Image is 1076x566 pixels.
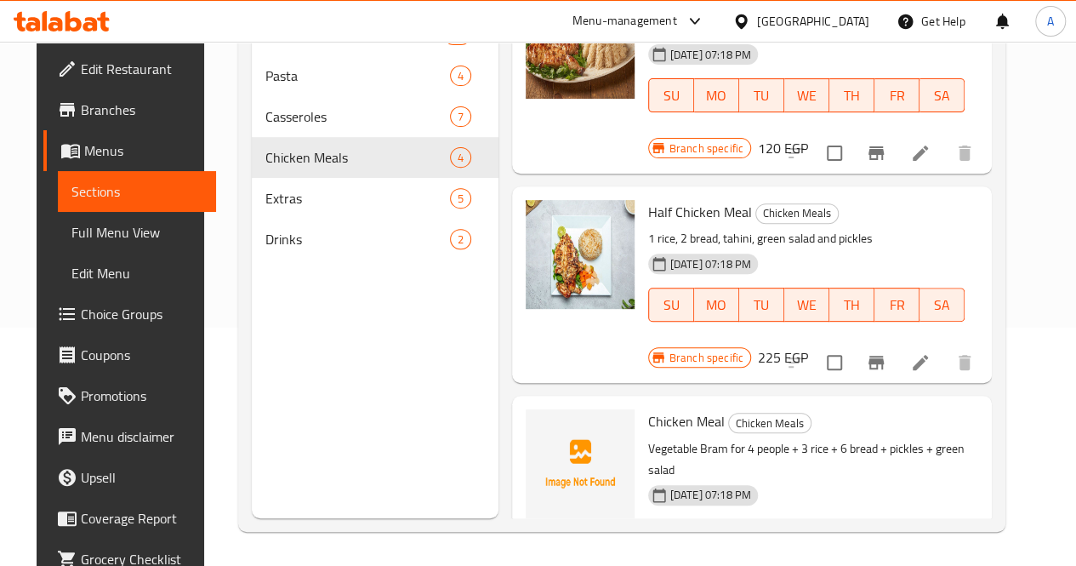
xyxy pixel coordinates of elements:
[450,106,471,127] div: items
[817,345,852,380] span: Select to update
[648,78,694,112] button: SU
[881,293,913,317] span: FR
[252,55,498,96] div: Pasta4
[450,229,471,249] div: items
[58,253,216,294] a: Edit Menu
[910,352,931,373] a: Edit menu item
[526,200,635,309] img: Half Chicken Meal
[874,78,919,112] button: FR
[1047,12,1054,31] span: A
[926,83,958,108] span: SA
[252,219,498,260] div: Drinks2
[648,288,694,322] button: SU
[252,137,498,178] div: Chicken Meals4
[694,288,739,322] button: MO
[746,83,777,108] span: TU
[265,229,450,249] span: Drinks
[451,109,470,125] span: 7
[755,203,839,224] div: Chicken Meals
[252,178,498,219] div: Extras5
[450,188,471,209] div: items
[81,508,202,529] span: Coverage Report
[71,181,202,202] span: Sections
[758,136,808,160] h6: 120 EGP
[43,89,216,130] a: Branches
[43,416,216,457] a: Menu disclaimer
[71,263,202,283] span: Edit Menu
[572,11,677,31] div: Menu-management
[836,83,868,108] span: TH
[71,222,202,243] span: Full Menu View
[739,288,784,322] button: TU
[252,96,498,137] div: Casseroles7
[648,438,965,481] p: Vegetable Bram for 4 people + 3 rice + 6 bread + pickles + green salad
[81,386,202,406] span: Promotions
[81,100,202,120] span: Branches
[265,147,450,168] span: Chicken Meals
[701,83,732,108] span: MO
[791,83,823,108] span: WE
[81,345,202,365] span: Coupons
[81,426,202,447] span: Menu disclaimer
[784,288,829,322] button: WE
[265,106,450,127] div: Casseroles
[791,293,823,317] span: WE
[919,78,965,112] button: SA
[43,49,216,89] a: Edit Restaurant
[656,83,687,108] span: SU
[450,66,471,86] div: items
[910,143,931,163] a: Edit menu item
[856,342,897,383] button: Branch-specific-item
[58,212,216,253] a: Full Menu View
[43,457,216,498] a: Upsell
[43,294,216,334] a: Choice Groups
[756,203,838,223] span: Chicken Meals
[829,288,874,322] button: TH
[265,66,450,86] span: Pasta
[663,47,758,63] span: [DATE] 07:18 PM
[663,256,758,272] span: [DATE] 07:18 PM
[739,78,784,112] button: TU
[694,78,739,112] button: MO
[663,487,758,503] span: [DATE] 07:18 PM
[252,8,498,266] nav: Menu sections
[784,78,829,112] button: WE
[451,232,470,248] span: 2
[58,171,216,212] a: Sections
[43,375,216,416] a: Promotions
[526,409,635,518] img: Chicken Meal
[451,68,470,84] span: 4
[84,140,202,161] span: Menus
[648,409,725,434] span: Chicken Meal
[874,288,919,322] button: FR
[919,288,965,322] button: SA
[944,342,985,383] button: delete
[265,188,450,209] span: Extras
[451,150,470,166] span: 4
[728,413,811,433] div: Chicken Meals
[817,135,852,171] span: Select to update
[656,293,687,317] span: SU
[746,293,777,317] span: TU
[729,414,811,433] span: Chicken Meals
[757,12,869,31] div: [GEOGRAPHIC_DATA]
[43,130,216,171] a: Menus
[829,78,874,112] button: TH
[450,147,471,168] div: items
[836,293,868,317] span: TH
[758,346,808,369] h6: 225 EGP
[701,293,732,317] span: MO
[43,334,216,375] a: Coupons
[944,133,985,174] button: delete
[81,467,202,488] span: Upsell
[926,293,958,317] span: SA
[451,191,470,207] span: 5
[81,59,202,79] span: Edit Restaurant
[856,133,897,174] button: Branch-specific-item
[663,350,750,366] span: Branch specific
[881,83,913,108] span: FR
[663,140,750,157] span: Branch specific
[81,304,202,324] span: Choice Groups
